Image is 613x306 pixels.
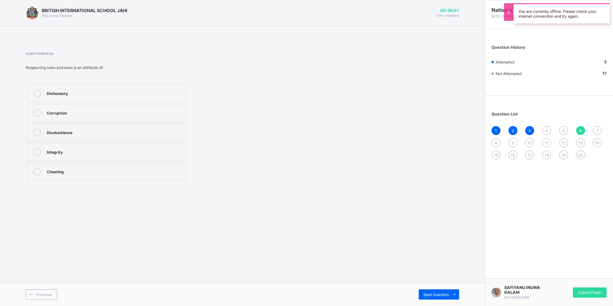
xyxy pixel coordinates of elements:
span: Not Attempted [496,71,522,76]
b: 17 [602,71,607,76]
span: 16 [511,153,515,157]
div: Respecting rules and laws is an attribute of: [26,65,296,70]
span: 20 [578,153,583,157]
span: MTE-YEAR8-NVS [491,14,549,19]
span: Question History [491,45,525,50]
span: Time remaining [435,13,459,17]
span: Submit Paper [578,290,602,295]
span: 19 [561,153,566,157]
div: Dishonesty [47,89,182,96]
span: 13 [578,140,583,145]
span: this is our motton [42,13,72,18]
span: SAFIYANU INUWA KALAM [504,285,549,295]
span: 6 [579,128,582,133]
span: 12 [561,140,566,145]
span: 8 [495,140,497,145]
span: National values [491,7,549,13]
div: Cheating [47,168,182,174]
span: Question List [491,112,518,116]
span: 18 [545,153,549,157]
span: 00:38:07 [435,8,459,13]
span: 17 [528,153,532,157]
div: Disobedience [47,129,182,135]
span: 2 [512,128,514,133]
div: Corruption [47,109,182,115]
span: 5 [562,128,565,133]
div: You are currently offline. Please check your internet connection and try again. [514,3,610,23]
span: 9 [512,140,514,145]
span: Previous [36,292,52,297]
span: 1 [495,128,497,133]
span: BRITISH INTERNATIONAL SCHOOL JAHI [42,8,127,13]
span: BIS/ADMS/0084 [504,295,530,299]
span: 11 [545,140,549,145]
span: Question 6 of 20 [26,52,296,55]
span: Attempted [496,60,514,64]
span: 7 [596,128,599,133]
b: 3 [604,59,607,64]
span: 10 [527,140,532,145]
span: 4 [545,128,548,133]
span: 14 [595,140,600,145]
span: Next Question [424,292,449,297]
span: 15 [494,153,498,157]
span: 3 [528,128,531,133]
div: Integrity [47,148,182,155]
